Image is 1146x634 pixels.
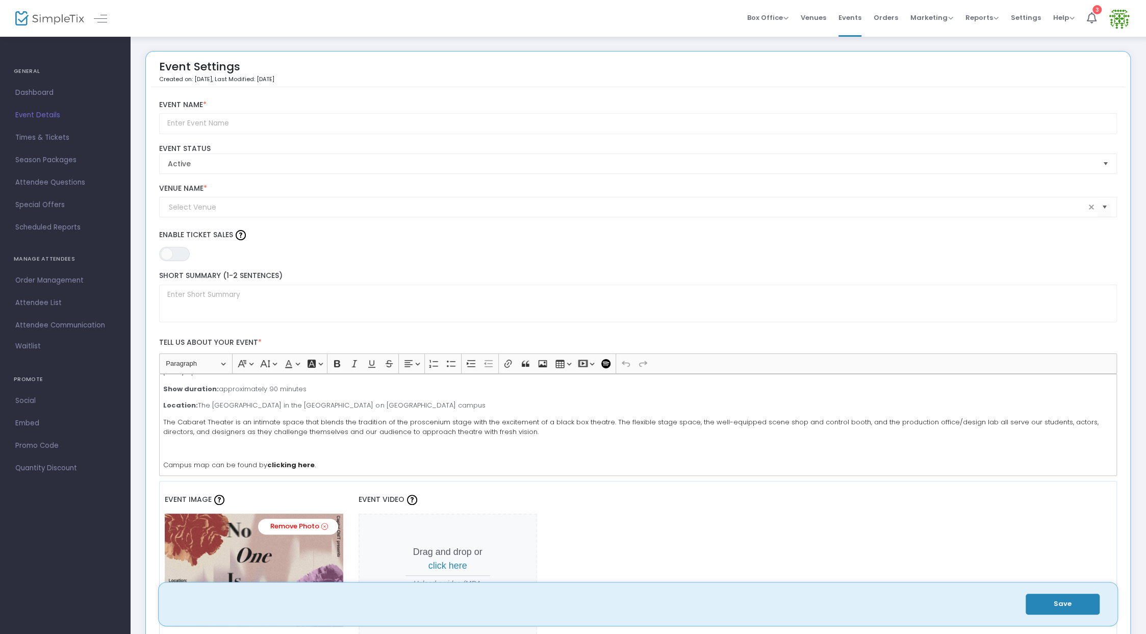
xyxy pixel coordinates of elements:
[405,545,490,573] p: Drag and drop or
[1085,201,1097,213] span: clear
[15,221,115,234] span: Scheduled Reports
[15,439,115,452] span: Promo Code
[163,417,1098,437] span: The Cabaret Theater is an intimate space that blends the tradition of the proscenium stage with t...
[428,561,467,571] span: click here
[267,460,315,470] a: clicking here
[212,75,274,83] span: , Last Modified: [DATE]
[407,495,417,505] img: question-mark
[15,109,115,122] span: Event Details
[15,417,115,430] span: Embed
[15,154,115,167] span: Season Packages
[838,5,861,31] span: Events
[159,227,1117,243] label: Enable Ticket Sales
[910,13,953,22] span: Marketing
[14,249,116,269] h4: MANAGE ATTENDEES
[15,319,115,332] span: Attendee Communication
[15,296,115,310] span: Attendee List
[159,184,1117,193] label: Venue Name
[801,5,826,31] span: Venues
[874,5,898,31] span: Orders
[359,494,404,504] span: Event Video
[15,176,115,189] span: Attendee Questions
[159,270,283,281] span: Short Summary (1-2 Sentences)
[159,144,1117,154] label: Event Status
[1026,594,1100,615] button: Save
[169,202,1085,213] input: Select Venue
[15,198,115,212] span: Special Offers
[166,358,219,370] span: Paragraph
[1098,154,1112,173] button: Select
[15,131,115,144] span: Times & Tickets
[159,75,274,84] p: Created on: [DATE]
[1011,5,1041,31] span: Settings
[165,494,212,504] span: Event Image
[159,113,1117,134] input: Enter Event Name
[159,57,274,87] div: Event Settings
[214,495,224,505] img: question-mark
[405,578,490,621] span: Upload a video (MP4, WebM, MOV, AVI) up to 30MB and 15 seconds long.
[159,100,1117,110] label: Event Name
[165,514,343,626] img: 638935448505809079OMTPoster.jpg
[1097,197,1111,218] button: Select
[163,460,267,470] span: Campus map can be found by
[168,159,1094,169] span: Active
[163,400,198,410] strong: Location:
[15,462,115,475] span: Quantity Discount
[747,13,788,22] span: Box Office
[15,274,115,287] span: Order Management
[1092,5,1102,14] div: 3
[315,460,316,470] span: .
[161,356,230,372] button: Paragraph
[15,86,115,99] span: Dashboard
[15,394,115,408] span: Social
[154,333,1122,353] label: Tell us about your event
[14,61,116,82] h4: GENERAL
[163,384,219,394] strong: Show duration:
[965,13,999,22] span: Reports
[236,230,246,240] img: question-mark
[163,384,1112,394] p: approximately 90 minutes
[258,519,338,535] a: Remove Photo
[1053,13,1075,22] span: Help
[163,400,1112,411] p: The [GEOGRAPHIC_DATA] in the [GEOGRAPHIC_DATA] on [GEOGRAPHIC_DATA] campus
[159,353,1117,374] div: Editor toolbar
[15,341,41,351] span: Waitlist
[14,369,116,390] h4: PROMOTE
[159,374,1117,476] div: Rich Text Editor, main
